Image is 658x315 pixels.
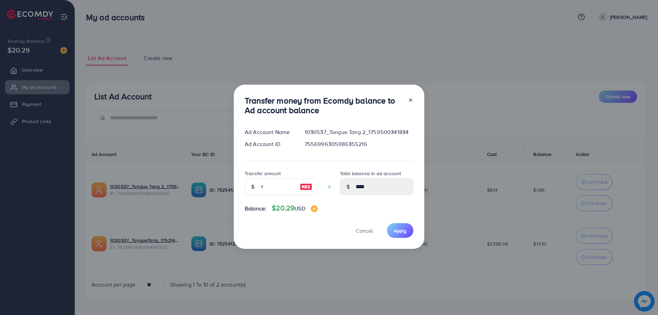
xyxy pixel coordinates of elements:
[245,96,402,116] h3: Transfer money from Ecomdy balance to Ad account balance
[300,183,312,191] img: image
[387,223,413,238] button: Apply
[272,204,317,213] h4: $20.29
[239,128,299,136] div: Ad Account Name
[347,223,381,238] button: Cancel
[299,128,419,136] div: 1030537_Tongue Tang 2_1759500341834
[394,227,406,234] span: Apply
[356,227,373,234] span: Cancel
[239,140,299,148] div: Ad Account ID
[245,170,281,177] label: Transfer amount
[311,205,318,212] img: image
[294,205,305,212] span: USD
[340,170,401,177] label: Total balance in ad account
[299,140,419,148] div: 7556996305986355216
[245,205,266,213] span: Balance:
